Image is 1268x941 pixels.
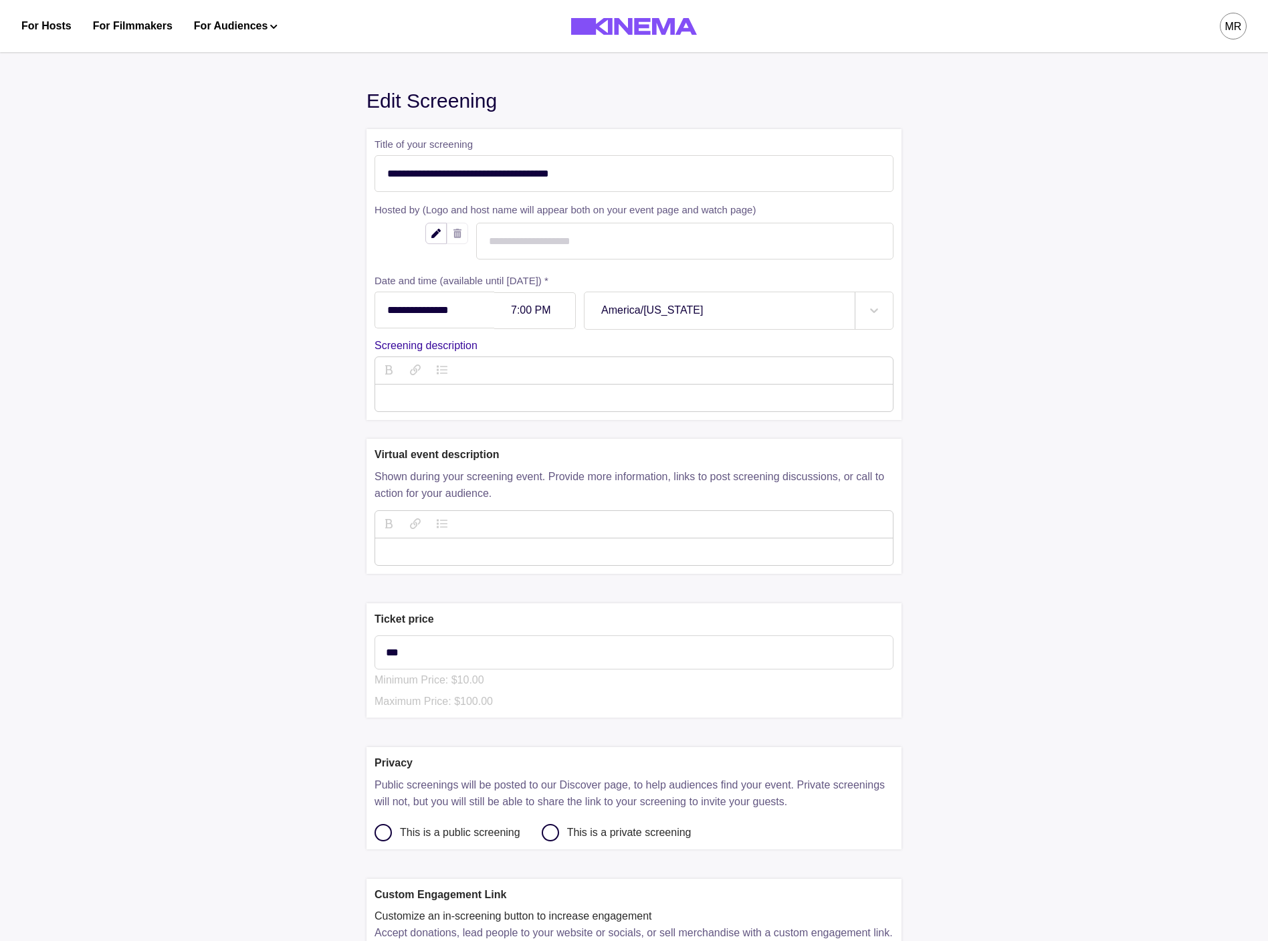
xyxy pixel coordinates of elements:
[425,223,447,244] button: Edit
[375,672,893,688] p: Minimum Price: $ 10.00
[386,390,882,406] div: description
[21,18,72,34] a: For Hosts
[375,908,893,924] p: Customize an in-screening button to increase engagement
[386,544,882,560] div: featureDescription
[1225,19,1242,35] div: MR
[375,203,885,218] label: Hosted by (Logo and host name will appear both on your event page and watch page)
[387,235,405,253] svg: avatar
[375,338,893,354] p: Screening description
[366,86,902,116] div: Edit Screening
[375,776,893,811] p: Public screenings will be posted to our Discover page, to help audiences find your event. Private...
[375,755,893,771] p: Privacy
[194,18,278,34] button: For Audiences
[375,887,893,903] p: Custom Engagement Link
[375,611,893,627] p: Ticket price
[375,694,893,710] p: Maximum Price: $ 100.00
[375,137,893,152] label: Title of your screening
[375,447,893,463] p: Virtual event description
[447,223,468,244] button: Delete Branding
[375,274,885,289] label: Date and time (available until [DATE]) *
[375,468,893,502] p: Shown during your screening event. Provide more information, links to post screening discussions,...
[400,827,520,838] div: This is a public screening
[93,18,173,34] a: For Filmmakers
[567,827,692,838] div: This is a private screening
